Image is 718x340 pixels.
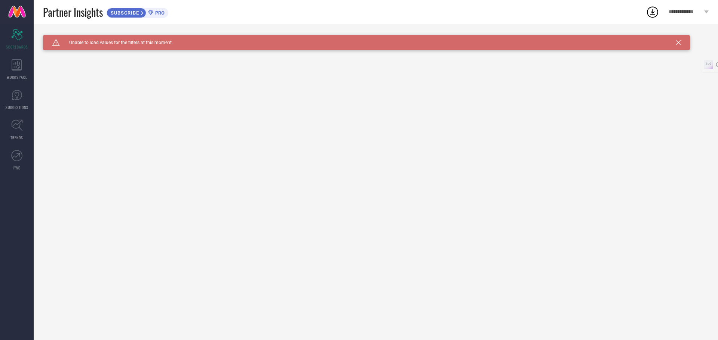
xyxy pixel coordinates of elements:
[646,5,659,19] div: Open download list
[43,4,103,20] span: Partner Insights
[60,40,173,45] span: Unable to load values for the filters at this moment.
[153,10,165,16] span: PRO
[7,74,27,80] span: WORKSPACE
[10,135,23,140] span: TRENDS
[43,35,709,41] div: Unable to load filters at this moment. Please try later.
[107,10,141,16] span: SUBSCRIBE
[6,105,28,110] span: SUGGESTIONS
[6,44,28,50] span: SCORECARDS
[107,6,168,18] a: SUBSCRIBEPRO
[13,165,21,171] span: FWD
